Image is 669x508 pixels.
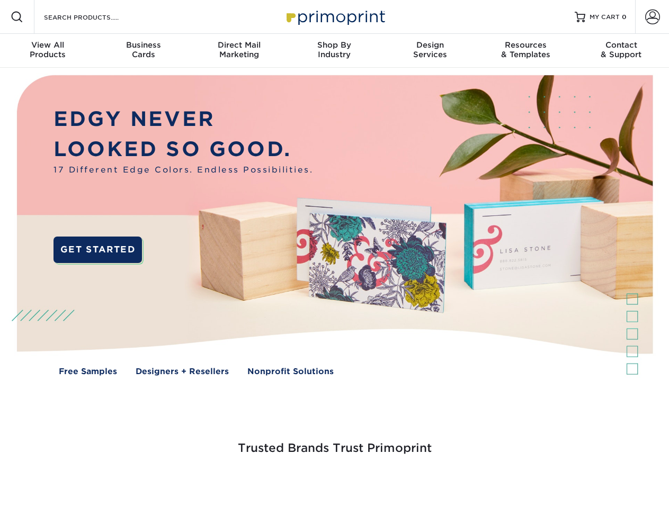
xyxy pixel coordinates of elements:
span: Contact [574,40,669,50]
div: Services [382,40,478,59]
span: Shop By [287,40,382,50]
img: Primoprint [282,5,388,28]
div: Cards [95,40,191,59]
span: 17 Different Edge Colors. Endless Possibilities. [53,164,313,176]
span: Direct Mail [191,40,287,50]
a: Contact& Support [574,34,669,68]
span: MY CART [590,13,620,22]
a: Designers + Resellers [136,366,229,378]
input: SEARCH PRODUCTS..... [43,11,146,23]
h3: Trusted Brands Trust Primoprint [25,416,645,468]
a: Shop ByIndustry [287,34,382,68]
div: & Support [574,40,669,59]
div: & Templates [478,40,573,59]
div: Marketing [191,40,287,59]
span: Resources [478,40,573,50]
a: Free Samples [59,366,117,378]
span: Design [382,40,478,50]
div: Industry [287,40,382,59]
a: Nonprofit Solutions [247,366,334,378]
a: GET STARTED [53,237,142,263]
a: DesignServices [382,34,478,68]
p: EDGY NEVER [53,104,313,134]
p: LOOKED SO GOOD. [53,134,313,165]
span: Business [95,40,191,50]
span: 0 [622,13,627,21]
a: Direct MailMarketing [191,34,287,68]
a: Resources& Templates [478,34,573,68]
a: BusinessCards [95,34,191,68]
